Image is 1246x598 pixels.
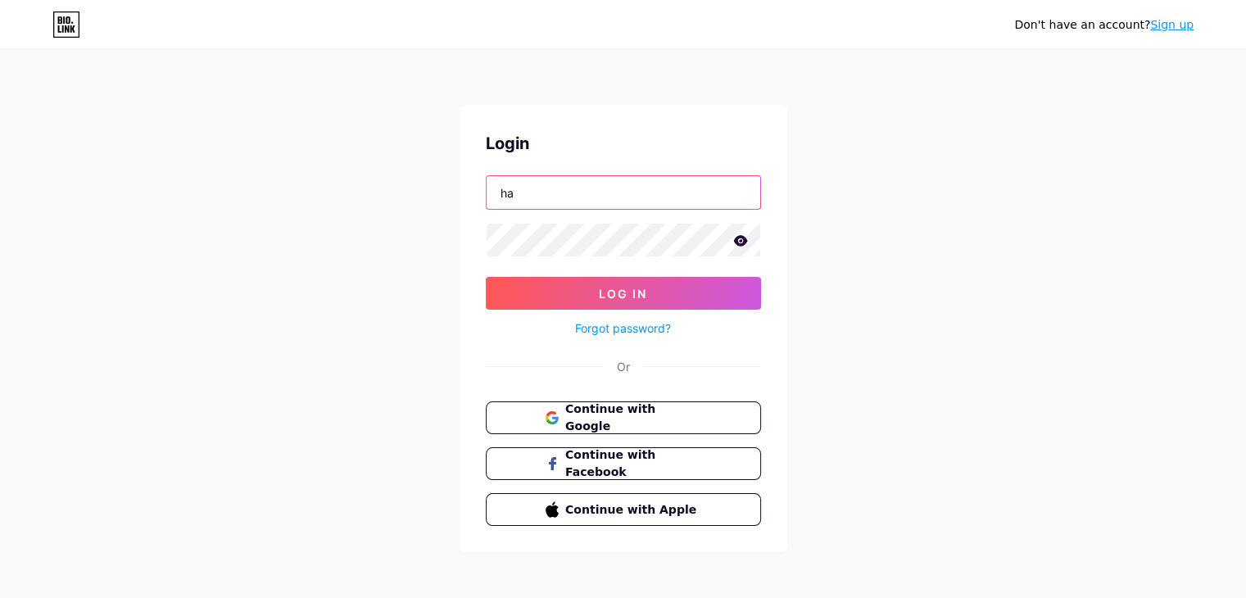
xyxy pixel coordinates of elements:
[575,319,671,337] a: Forgot password?
[486,493,761,526] button: Continue with Apple
[565,446,700,481] span: Continue with Facebook
[486,277,761,310] button: Log In
[487,176,760,209] input: Username
[1150,18,1194,31] a: Sign up
[1014,16,1194,34] div: Don't have an account?
[565,401,700,435] span: Continue with Google
[565,501,700,519] span: Continue with Apple
[617,358,630,375] div: Or
[599,287,647,301] span: Log In
[486,447,761,480] button: Continue with Facebook
[486,401,761,434] button: Continue with Google
[486,131,761,156] div: Login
